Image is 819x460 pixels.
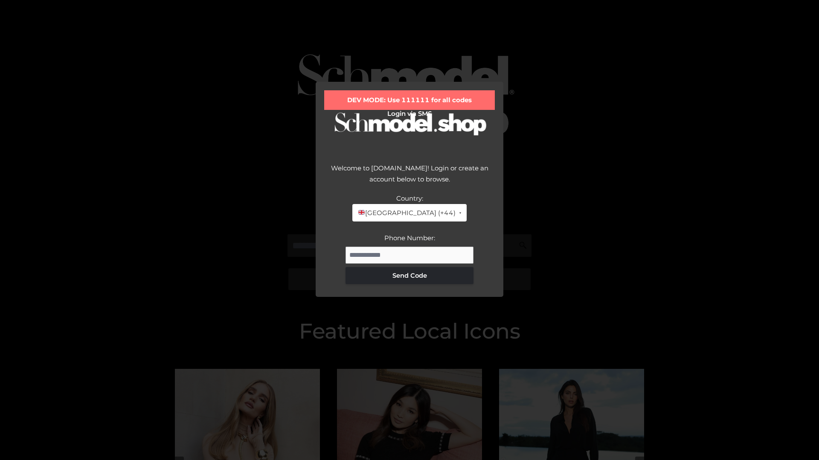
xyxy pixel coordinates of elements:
[384,234,435,242] label: Phone Number:
[324,163,495,193] div: Welcome to [DOMAIN_NAME]! Login or create an account below to browse.
[324,90,495,110] div: DEV MODE: Use 111111 for all codes
[358,209,365,216] img: 🇬🇧
[324,110,495,118] h2: Login via SMS
[346,267,473,284] button: Send Code
[357,207,455,218] span: [GEOGRAPHIC_DATA] (+44)
[396,194,423,202] label: Country:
